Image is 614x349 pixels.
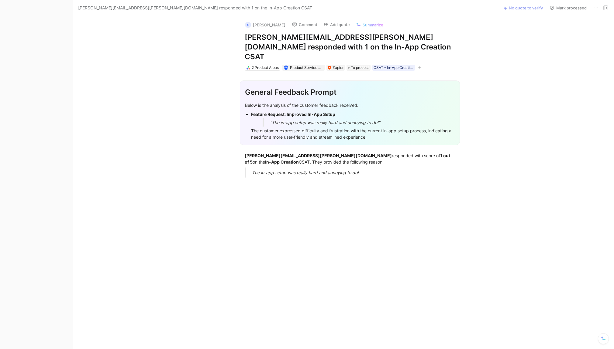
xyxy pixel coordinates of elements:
div: P [284,66,288,69]
div: Below is the analysis of the customer feedback received: [245,102,455,108]
div: "The in-app setup was really hard and annoying to do!" [270,119,450,126]
span: Product Service Account [290,65,333,70]
div: responded with score of on the CSAT. They provided the following reason: [245,152,455,165]
button: Comment [289,20,320,29]
button: No quote to verify [500,4,546,12]
button: Add quote [321,20,353,29]
div: General Feedback Prompt [245,87,455,98]
h1: [PERSON_NAME][EMAIL_ADDRESS][PERSON_NAME][DOMAIN_NAME] responded with 1 on the In-App Creation CSAT [245,32,455,62]
div: CSAT - In-App Creation [374,65,414,71]
button: Mark processed [547,4,589,12]
span: To process [351,65,369,71]
span: [PERSON_NAME][EMAIL_ADDRESS][PERSON_NAME][DOMAIN_NAME] responded with 1 on the In-App Creation CSAT [78,4,312,12]
div: Zapier [333,65,343,71]
span: Summarize [363,22,383,28]
div: S [245,22,251,28]
div: To process [347,65,371,71]
div: The in-app setup was really hard and annoying to do! [252,169,462,176]
strong: Feature Request: Improved In-App Setup [251,112,335,117]
strong: [PERSON_NAME][EMAIL_ADDRESS][PERSON_NAME][DOMAIN_NAME] [245,153,392,158]
strong: 1 out of 5 [245,153,451,164]
button: S[PERSON_NAME] [242,20,288,29]
div: The customer expressed difficulty and frustration with the current in-app setup process, indicati... [251,127,455,140]
button: Summarize [353,21,386,29]
strong: In-App Creation [265,159,299,164]
div: 2 Product Areas [252,65,279,71]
